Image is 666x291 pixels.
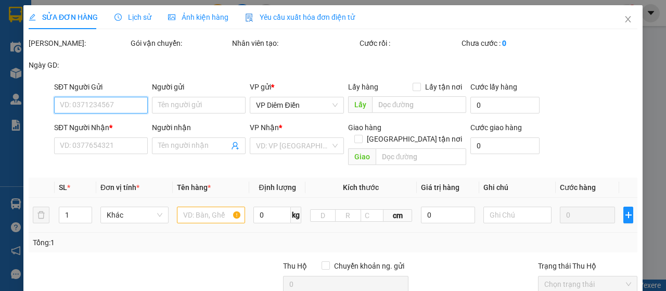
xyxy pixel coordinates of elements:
[613,5,643,34] button: Close
[107,207,162,223] span: Khác
[421,81,466,93] span: Lấy tận nơi
[114,14,122,21] span: clock-circle
[310,209,336,222] input: D
[33,237,258,248] div: Tổng: 1
[114,13,151,21] span: Lịch sử
[177,183,211,192] span: Tên hàng
[29,13,98,21] span: SỬA ĐƠN HÀNG
[470,137,540,154] input: Cước giao hàng
[363,133,466,145] span: [GEOGRAPHIC_DATA] tận nơi
[131,37,230,49] div: Gói vận chuyển:
[29,37,129,49] div: [PERSON_NAME]:
[33,207,49,223] button: delete
[623,211,633,219] span: plus
[29,59,129,71] div: Ngày GD:
[360,37,459,49] div: Cước rồi :
[168,13,228,21] span: Ảnh kiện hàng
[330,260,408,272] span: Chuyển khoản ng. gửi
[54,81,148,93] div: SĐT Người Gửi
[483,207,552,223] input: Ghi Chú
[375,148,466,165] input: Dọc đường
[343,183,379,192] span: Kích thước
[168,14,175,21] span: picture
[348,123,381,132] span: Giao hàng
[502,39,506,47] b: 0
[250,81,343,93] div: VP gửi
[348,83,378,91] span: Lấy hàng
[372,96,466,113] input: Dọc đường
[231,142,239,150] span: user-add
[383,209,412,222] span: cm
[245,14,253,22] img: icon
[256,97,337,113] span: VP Diêm Điền
[58,183,67,192] span: SL
[335,209,361,222] input: R
[290,207,301,223] span: kg
[623,207,633,223] button: plus
[54,122,148,133] div: SĐT Người Nhận
[259,183,296,192] span: Định lượng
[29,14,36,21] span: edit
[537,260,637,272] div: Trạng thái Thu Hộ
[560,207,614,223] input: 0
[100,183,139,192] span: Đơn vị tính
[470,97,540,113] input: Cước lấy hàng
[560,183,596,192] span: Cước hàng
[360,209,383,222] input: C
[245,13,355,21] span: Yêu cầu xuất hóa đơn điện tử
[624,15,632,23] span: close
[348,96,372,113] span: Lấy
[232,37,357,49] div: Nhân viên tạo:
[283,262,307,270] span: Thu Hộ
[470,123,522,132] label: Cước giao hàng
[152,122,246,133] div: Người nhận
[250,123,279,132] span: VP Nhận
[462,37,561,49] div: Chưa cước :
[152,81,246,93] div: Người gửi
[421,183,459,192] span: Giá trị hàng
[177,207,245,223] input: VD: Bàn, Ghế
[470,83,517,91] label: Cước lấy hàng
[348,148,375,165] span: Giao
[479,178,556,198] th: Ghi chú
